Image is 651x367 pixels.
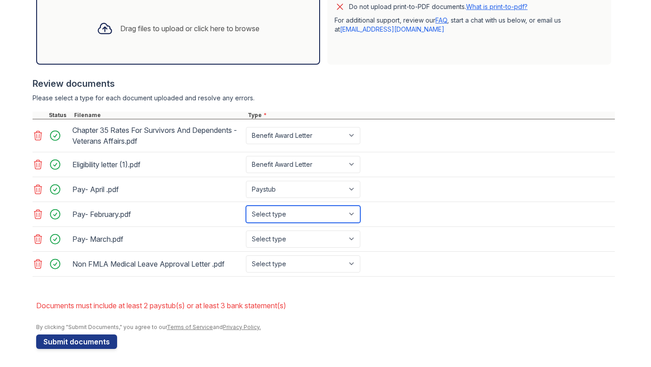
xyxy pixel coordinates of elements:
[72,157,242,172] div: Eligibility letter (1).pdf
[435,16,447,24] a: FAQ
[36,334,117,349] button: Submit documents
[72,232,242,246] div: Pay- March.pdf
[72,207,242,221] div: Pay- February.pdf
[223,324,261,330] a: Privacy Policy.
[72,123,242,148] div: Chapter 35 Rates For Survivors And Dependents - Veterans Affairs.pdf
[72,257,242,271] div: Non FMLA Medical Leave Approval Letter .pdf
[349,2,528,11] p: Do not upload print-to-PDF documents.
[33,77,615,90] div: Review documents
[33,94,615,103] div: Please select a type for each document uploaded and resolve any errors.
[47,112,72,119] div: Status
[72,182,242,197] div: Pay- April .pdf
[340,25,444,33] a: [EMAIL_ADDRESS][DOMAIN_NAME]
[335,16,604,34] p: For additional support, review our , start a chat with us below, or email us at
[120,23,259,34] div: Drag files to upload or click here to browse
[167,324,213,330] a: Terms of Service
[36,324,615,331] div: By clicking "Submit Documents," you agree to our and
[72,112,246,119] div: Filename
[36,296,615,315] li: Documents must include at least 2 paystub(s) or at least 3 bank statement(s)
[246,112,615,119] div: Type
[466,3,528,10] a: What is print-to-pdf?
